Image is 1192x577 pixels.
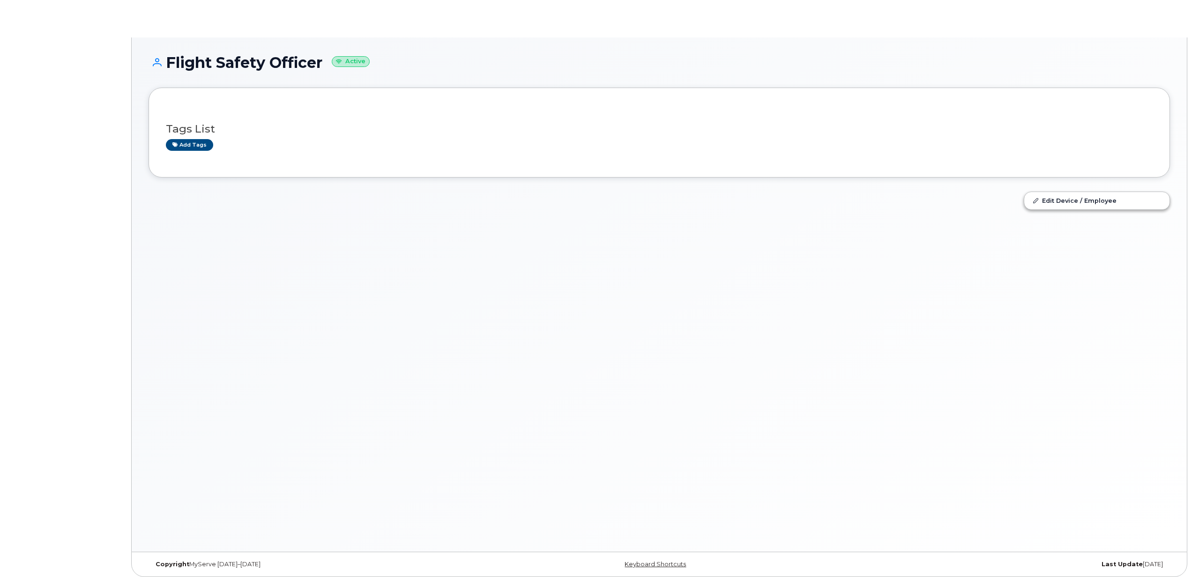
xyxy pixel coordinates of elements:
a: Add tags [166,139,213,151]
div: [DATE] [829,561,1170,568]
strong: Copyright [156,561,189,568]
div: MyServe [DATE]–[DATE] [149,561,489,568]
h3: Tags List [166,123,1153,135]
strong: Last Update [1102,561,1143,568]
h1: Flight Safety Officer [149,54,1170,71]
a: Edit Device / Employee [1024,192,1170,209]
small: Active [332,56,370,67]
a: Keyboard Shortcuts [625,561,686,568]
